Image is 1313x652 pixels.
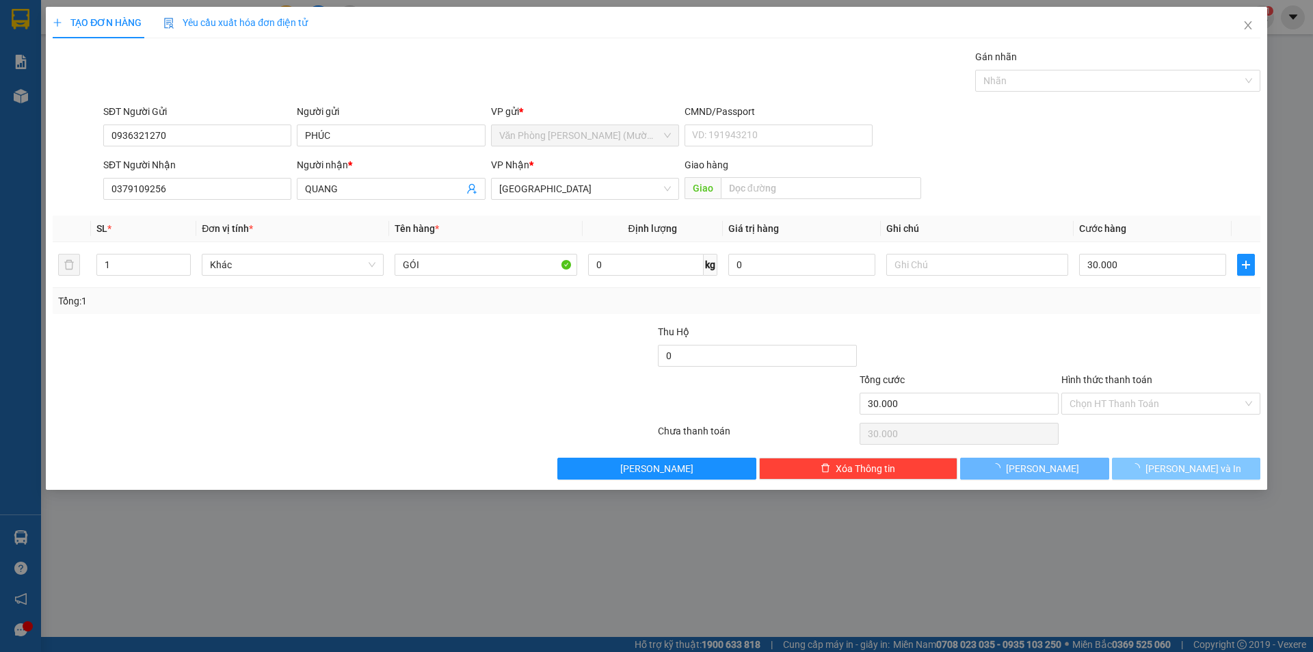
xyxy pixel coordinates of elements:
button: [PERSON_NAME] [960,458,1109,480]
span: Đà Lạt [499,179,671,199]
span: Thu Hộ [658,326,689,337]
input: Dọc đường [721,177,921,199]
span: [PERSON_NAME] [1006,461,1079,476]
span: Cước hàng [1079,223,1126,234]
b: BIÊN NHẬN GỬI HÀNG [88,20,131,108]
button: Close [1229,7,1267,45]
span: Định lượng [628,223,677,234]
b: [PERSON_NAME] [17,88,77,153]
th: Ghi chú [881,216,1074,242]
span: Giá trị hàng [728,223,779,234]
span: [PERSON_NAME] [620,461,693,476]
button: [PERSON_NAME] và In [1112,458,1260,480]
span: Yêu cầu xuất hóa đơn điện tử [163,17,308,28]
input: 0 [728,254,875,276]
button: deleteXóa Thông tin [759,458,958,480]
div: SĐT Người Gửi [103,104,291,119]
div: Người gửi [297,104,485,119]
div: Người nhận [297,157,485,172]
div: SĐT Người Nhận [103,157,291,172]
span: Giao hàng [685,159,728,170]
span: kg [704,254,717,276]
span: close [1243,20,1254,31]
div: Chưa thanh toán [656,423,858,447]
span: Tên hàng [395,223,439,234]
input: VD: Bàn, Ghế [395,254,576,276]
span: delete [821,463,830,474]
span: Giao [685,177,721,199]
span: plus [1238,259,1254,270]
div: CMND/Passport [685,104,873,119]
span: plus [53,18,62,27]
span: user-add [466,183,477,194]
span: [PERSON_NAME] và In [1145,461,1241,476]
button: [PERSON_NAME] [557,458,756,480]
span: Xóa Thông tin [836,461,895,476]
button: plus [1237,254,1255,276]
span: TẠO ĐƠN HÀNG [53,17,142,28]
label: Gán nhãn [975,51,1017,62]
span: Văn Phòng Trần Phú (Mường Thanh) [499,125,671,146]
span: Đơn vị tính [202,223,253,234]
div: VP gửi [491,104,679,119]
li: (c) 2017 [115,65,188,82]
button: delete [58,254,80,276]
span: VP Nhận [491,159,529,170]
span: loading [991,463,1006,473]
b: [DOMAIN_NAME] [115,52,188,63]
div: Tổng: 1 [58,294,507,309]
img: icon [163,18,174,29]
span: Tổng cước [860,374,905,385]
img: logo.jpg [17,17,85,86]
label: Hình thức thanh toán [1061,374,1152,385]
input: Ghi Chú [886,254,1068,276]
img: logo.jpg [148,17,181,50]
span: SL [96,223,107,234]
span: Khác [210,255,375,275]
span: loading [1130,463,1145,473]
